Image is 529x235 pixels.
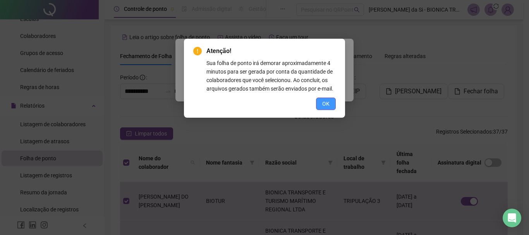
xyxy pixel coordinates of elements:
span: Atenção! [206,46,336,56]
span: OK [322,99,330,108]
div: Sua folha de ponto irá demorar aproximadamente 4 minutos para ser gerada por conta da quantidade ... [206,59,336,93]
span: exclamation-circle [193,47,202,55]
button: OK [316,98,336,110]
div: Open Intercom Messenger [503,209,521,227]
